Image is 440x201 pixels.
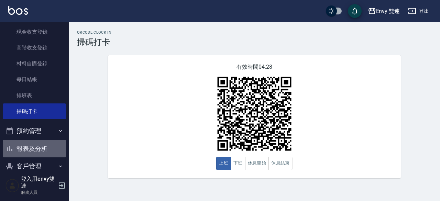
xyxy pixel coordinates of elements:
a: 高階收支登錄 [3,40,66,56]
a: 每日結帳 [3,71,66,87]
button: 休息開始 [245,157,269,170]
button: 預約管理 [3,122,66,140]
h5: 登入用envy雙連 [21,176,56,189]
button: save [348,4,362,18]
a: 掃碼打卡 [3,103,66,119]
h2: QRcode Clock In [77,30,432,35]
img: Person [5,179,19,192]
div: Envy 雙連 [376,7,400,15]
button: 登出 [405,5,432,18]
a: 現金收支登錄 [3,24,66,40]
img: Logo [8,6,28,15]
button: 休息結束 [268,157,293,170]
button: 上班 [216,157,231,170]
button: 下班 [231,157,245,170]
button: 客戶管理 [3,157,66,175]
a: 材料自購登錄 [3,56,66,71]
div: 有效時間 04:28 [108,55,401,178]
a: 排班表 [3,88,66,103]
button: Envy 雙連 [365,4,403,18]
button: 報表及分析 [3,140,66,158]
h3: 掃碼打卡 [77,37,432,47]
p: 服務人員 [21,189,56,196]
